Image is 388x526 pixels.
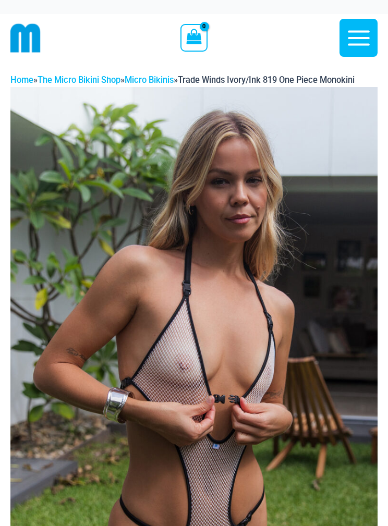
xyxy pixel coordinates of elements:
span: Trade Winds Ivory/Ink 819 One Piece Monokini [178,75,355,85]
a: View Shopping Cart, empty [180,24,207,51]
a: The Micro Bikini Shop [38,75,120,85]
span: » » » [10,75,355,85]
img: cropped mm emblem [10,23,41,53]
a: Micro Bikinis [125,75,174,85]
a: Home [10,75,33,85]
